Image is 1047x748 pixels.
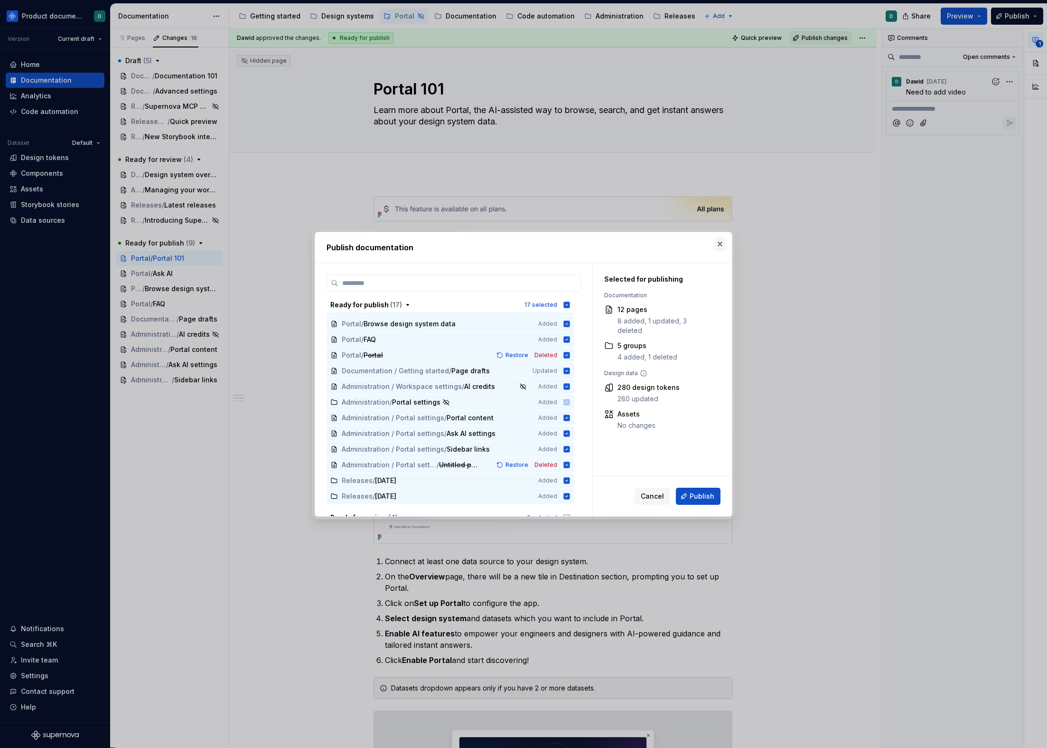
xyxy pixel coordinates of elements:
div: 12 pages [617,305,710,314]
span: Updated [533,367,557,375]
span: Portal content [447,413,494,423]
span: Administration / Workspace settings [342,382,462,391]
span: Ask AI settings [447,429,495,438]
span: / [373,476,375,485]
div: 5 groups [617,341,677,350]
div: No changes [617,421,655,430]
button: Restore [494,460,533,470]
h2: Publish documentation [327,242,720,253]
span: Publish [690,492,714,501]
span: Added [538,320,557,328]
span: / [361,335,364,344]
span: Deleted [534,351,557,359]
div: 8 added, 1 updated, 3 deleted [617,316,710,335]
span: Portal [364,350,383,360]
span: Administration / Portal settings [342,445,444,454]
span: / [444,413,447,423]
span: Added [538,383,557,390]
div: 280 design tokens [617,383,680,392]
button: Ready for review (4)0 selected [327,510,574,525]
div: Documentation [604,292,710,299]
span: / [444,445,447,454]
span: Browse design system data [364,319,456,329]
span: FAQ [364,335,383,344]
span: Documentation / Getting started [342,366,449,376]
span: Restore [505,351,528,359]
span: Portal [342,350,361,360]
span: / [444,429,447,438]
span: Added [538,336,557,343]
span: ( 4 ) [388,513,398,521]
div: 4 added, 1 deleted [617,352,677,362]
button: Ready for publish (17)17 selected [327,297,574,312]
span: / [361,319,364,329]
span: Releases [342,492,373,501]
div: Ready for publish [330,300,402,310]
button: Publish [676,488,720,505]
span: ( 17 ) [390,301,402,309]
span: Restore [505,461,528,469]
span: Added [538,430,557,437]
span: / [462,382,464,391]
button: Restore [494,350,533,360]
span: Administration / Portal settings [342,429,444,438]
div: Assets [617,409,655,419]
span: Deleted [534,461,557,469]
span: / [449,366,451,376]
span: Added [538,445,557,453]
span: Administration / Portal settings [342,460,437,470]
span: / [361,350,364,360]
span: [DATE] [375,492,396,501]
div: Selected for publishing [604,275,710,284]
span: AI credits [464,382,495,391]
span: / [373,492,375,501]
span: Cancel [641,492,664,501]
span: Administration / Portal settings [342,413,444,423]
span: Portal [342,319,361,329]
div: Design data [604,369,710,377]
span: Page drafts [451,366,490,376]
span: [DATE] [375,476,396,485]
span: Added [538,477,557,484]
span: Portal [342,335,361,344]
span: Added [538,414,557,422]
div: 17 selected [524,301,557,309]
div: Ready for review [330,513,398,522]
span: Releases [342,476,373,485]
span: / [437,460,439,470]
span: Untitled page [439,460,481,470]
span: Sidebar links [447,445,490,454]
div: 0 selected [527,514,557,521]
button: Cancel [635,488,670,505]
div: 280 updated [617,394,680,404]
span: Added [538,492,557,500]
